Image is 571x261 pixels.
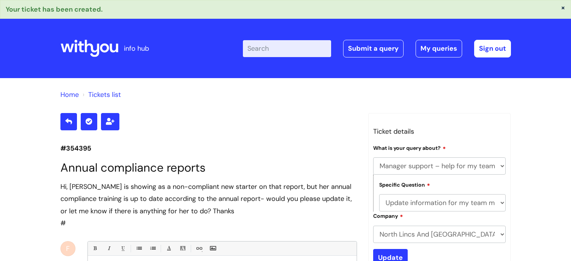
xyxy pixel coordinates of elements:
a: Link [194,244,203,253]
div: | - [243,40,511,57]
a: Insert Image... [208,244,217,253]
a: Home [60,90,79,99]
h1: Annual compliance reports [60,161,357,175]
div: F [60,241,75,256]
label: Company [373,212,403,219]
div: Hi, [PERSON_NAME] is showing as a non-compliant new starter on that report, but her annual compli... [60,181,357,217]
a: Tickets list [88,90,121,99]
a: Bold (Ctrl-B) [90,244,99,253]
a: Sign out [474,40,511,57]
a: Italic (Ctrl-I) [104,244,113,253]
label: What is your query about? [373,144,446,151]
a: 1. Ordered List (Ctrl-Shift-8) [148,244,157,253]
a: Submit a query [343,40,404,57]
a: Back Color [178,244,187,253]
a: Font Color [164,244,173,253]
p: #354395 [60,142,357,154]
li: Tickets list [81,89,121,101]
a: My queries [416,40,462,57]
div: # [60,181,357,229]
p: info hub [124,42,149,54]
label: Specific Question [379,181,430,188]
a: Underline(Ctrl-U) [118,244,127,253]
input: Search [243,40,331,57]
li: Solution home [60,89,79,101]
button: × [561,4,565,11]
h3: Ticket details [373,125,506,137]
a: • Unordered List (Ctrl-Shift-7) [134,244,143,253]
